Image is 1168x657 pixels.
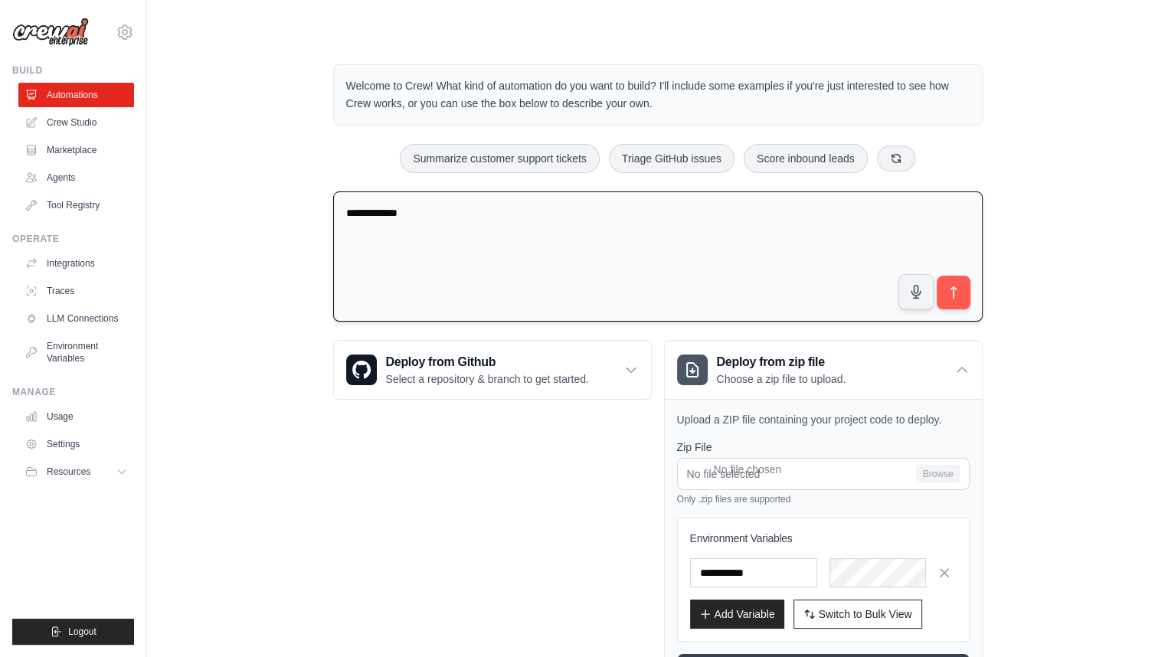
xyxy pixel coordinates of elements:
iframe: Chat Widget [1091,583,1168,657]
button: Resources [18,459,134,484]
p: Upload a ZIP file containing your project code to deploy. [677,412,970,427]
a: Agents [18,165,134,190]
div: Operate [12,233,134,245]
button: Switch to Bulk View [793,600,922,629]
button: Triage GitHub issues [609,144,734,173]
button: Summarize customer support tickets [400,144,599,173]
h3: Environment Variables [690,531,957,546]
a: Settings [18,432,134,456]
a: Integrations [18,251,134,276]
p: Only .zip files are supported [677,493,970,505]
label: Zip File [677,440,970,455]
a: Automations [18,83,134,107]
a: Traces [18,279,134,303]
h3: Deploy from zip file [717,353,846,371]
a: LLM Connections [18,306,134,331]
h3: Deploy from Github [386,353,589,371]
a: Environment Variables [18,334,134,371]
a: Usage [18,404,134,429]
button: Score inbound leads [744,144,868,173]
button: Logout [12,619,134,645]
p: Select a repository & branch to get started. [386,371,589,387]
a: Marketplace [18,138,134,162]
span: Logout [68,626,97,638]
div: Build [12,64,134,77]
a: Crew Studio [18,110,134,135]
input: No file selected Browse [677,458,970,490]
span: Switch to Bulk View [819,606,912,622]
p: Welcome to Crew! What kind of automation do you want to build? I'll include some examples if you'... [346,77,970,113]
button: Add Variable [690,600,784,629]
img: Logo [12,18,89,47]
span: Resources [47,466,90,478]
p: Choose a zip file to upload. [717,371,846,387]
a: Tool Registry [18,193,134,217]
div: Manage [12,386,134,398]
